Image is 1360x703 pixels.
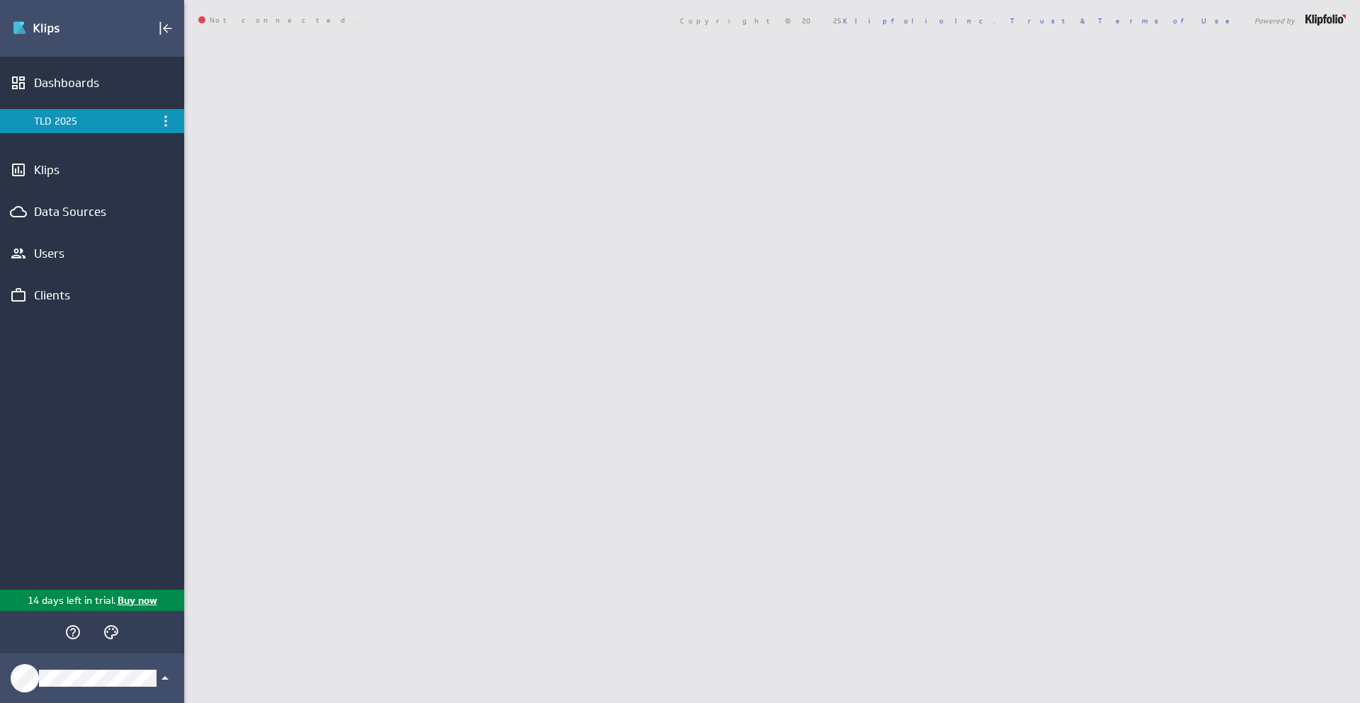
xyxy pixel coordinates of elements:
[34,287,150,303] div: Clients
[116,593,157,608] p: Buy now
[1305,14,1346,25] img: logo-footer.png
[34,115,152,127] div: TLD 2025
[99,620,123,644] div: Themes
[61,620,85,644] div: Help
[12,17,111,40] div: Go to Dashboards
[198,16,356,25] span: Not connected.
[157,113,174,130] div: Dashboard menu
[843,16,995,25] a: Klipfolio Inc.
[1254,17,1295,24] span: Powered by
[103,624,120,641] svg: Themes
[156,111,176,131] div: Menu
[34,162,150,178] div: Klips
[34,204,150,219] div: Data Sources
[680,17,995,24] span: Copyright © 2025
[28,593,116,608] p: 14 days left in trial.
[157,113,174,130] div: Menu
[34,75,150,91] div: Dashboards
[1010,16,1240,25] a: Trust & Terms of Use
[154,16,178,40] div: Collapse
[34,246,150,261] div: Users
[12,17,111,40] img: Klipfolio klips logo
